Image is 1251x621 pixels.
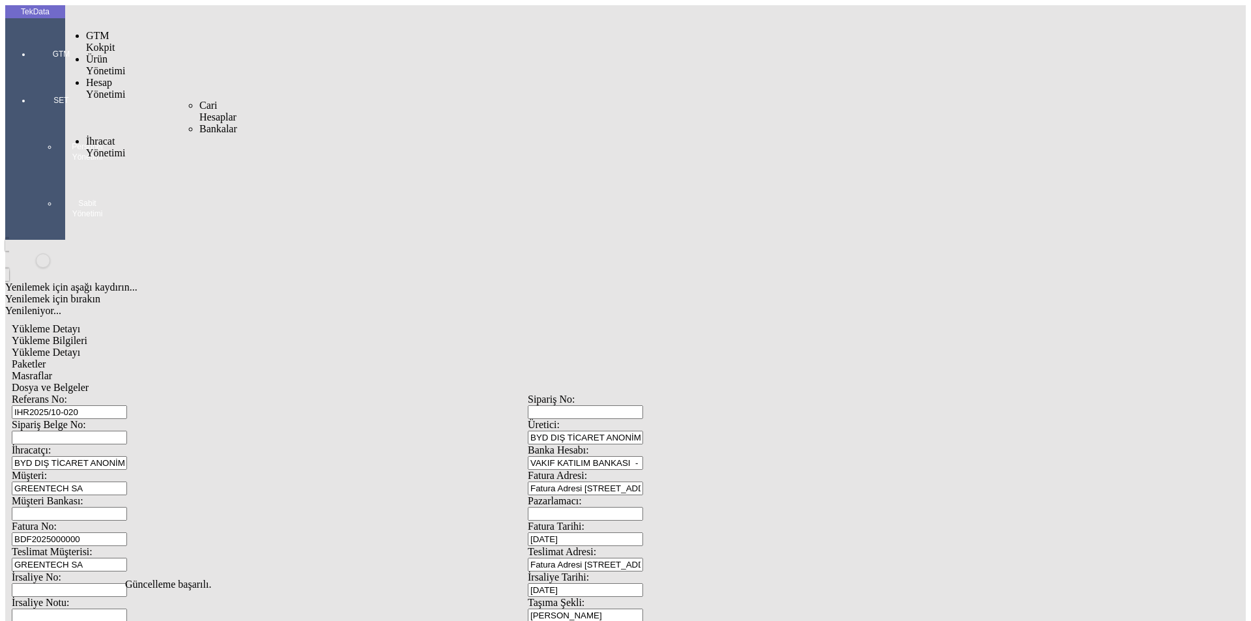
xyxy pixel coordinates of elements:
[86,53,125,76] span: Ürün Yönetimi
[12,347,80,358] span: Yükleme Detayı
[12,495,83,506] span: Müşteri Bankası:
[528,470,587,481] span: Fatura Adresi:
[12,419,86,430] span: Sipariş Belge No:
[528,394,575,405] span: Sipariş No:
[12,370,52,381] span: Masraflar
[12,323,80,334] span: Yükleme Detayı
[12,470,47,481] span: Müşteri:
[12,597,69,608] span: İrsaliye Notu:
[199,123,237,134] span: Bankalar
[12,571,61,583] span: İrsaliye No:
[125,579,1126,590] div: Güncelleme başarılı.
[5,305,1050,317] div: Yenileniyor...
[42,95,81,106] span: SET
[86,77,125,100] span: Hesap Yönetimi
[12,546,93,557] span: Teslimat Müşterisi:
[12,394,67,405] span: Referans No:
[528,546,596,557] span: Teslimat Adresi:
[12,521,57,532] span: Fatura No:
[12,335,87,346] span: Yükleme Bilgileri
[528,495,582,506] span: Pazarlamacı:
[86,136,125,158] span: İhracat Yönetimi
[199,100,237,123] span: Cari Hesaplar
[5,282,1050,293] div: Yenilemek için aşağı kaydırın...
[12,382,89,393] span: Dosya ve Belgeler
[5,293,1050,305] div: Yenilemek için bırakın
[86,30,115,53] span: GTM Kokpit
[528,419,560,430] span: Üretici:
[5,7,65,17] div: TekData
[528,597,584,608] span: Taşıma Şekli:
[528,444,589,455] span: Banka Hesabı:
[528,521,584,532] span: Fatura Tarihi:
[12,358,46,369] span: Paketler
[528,571,589,583] span: İrsaliye Tarihi:
[12,444,51,455] span: İhracatçı:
